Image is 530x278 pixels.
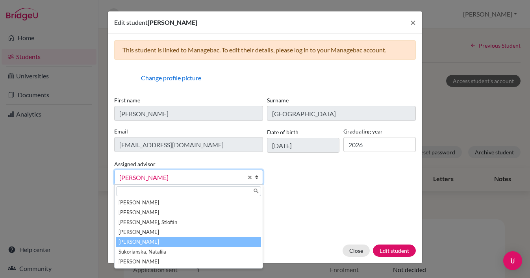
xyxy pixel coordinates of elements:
span: × [410,17,416,28]
input: dd/mm/yyyy [267,138,339,153]
label: Assigned advisor [114,160,156,168]
li: [PERSON_NAME], Stiofán [116,217,261,227]
li: Sukorianska, Nataliia [116,247,261,257]
li: [PERSON_NAME] [116,227,261,237]
span: [PERSON_NAME] [119,172,243,183]
li: [PERSON_NAME] [116,208,261,217]
button: Close [404,11,422,33]
div: Open Intercom Messenger [503,251,522,270]
label: Date of birth [267,128,298,136]
li: [PERSON_NAME] [116,237,261,247]
div: Profile picture [114,66,138,90]
p: Parents [114,197,416,207]
label: Email [114,127,263,135]
label: Graduating year [343,127,416,135]
span: [PERSON_NAME] [148,19,197,26]
button: Edit student [373,245,416,257]
label: First name [114,96,263,104]
label: Surname [267,96,416,104]
span: Edit student [114,19,148,26]
div: This student is linked to Managebac. To edit their details, please log in to your Managebac account. [114,40,416,60]
li: [PERSON_NAME] [116,198,261,208]
li: [PERSON_NAME] [116,257,261,267]
button: Close [343,245,370,257]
